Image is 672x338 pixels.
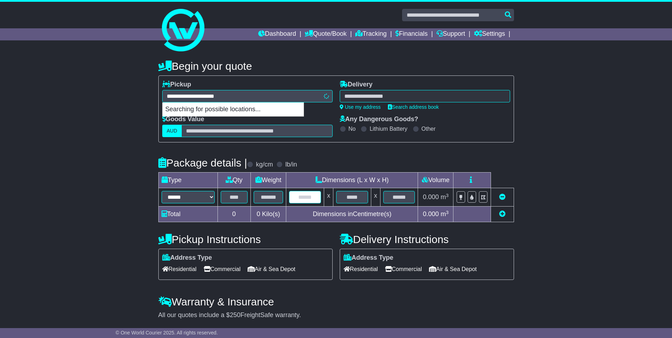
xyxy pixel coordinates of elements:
[158,207,218,222] td: Total
[344,254,394,262] label: Address Type
[230,311,241,319] span: 250
[371,188,380,207] td: x
[204,264,241,275] span: Commercial
[441,193,449,201] span: m
[305,28,346,40] a: Quote/Book
[286,173,418,188] td: Dimensions (L x W x H)
[162,264,197,275] span: Residential
[162,90,333,102] typeahead: Please provide city
[423,210,439,218] span: 0.000
[250,173,286,188] td: Weight
[162,116,204,123] label: Goods Value
[340,104,381,110] a: Use my address
[340,81,373,89] label: Delivery
[218,173,250,188] td: Qty
[388,104,439,110] a: Search address book
[258,28,296,40] a: Dashboard
[286,207,418,222] td: Dimensions in Centimetre(s)
[474,28,505,40] a: Settings
[250,207,286,222] td: Kilo(s)
[446,210,449,215] sup: 3
[349,125,356,132] label: No
[162,125,182,137] label: AUD
[355,28,386,40] a: Tracking
[158,157,247,169] h4: Package details |
[422,125,436,132] label: Other
[499,193,506,201] a: Remove this item
[285,161,297,169] label: lb/in
[395,28,428,40] a: Financials
[429,264,477,275] span: Air & Sea Depot
[344,264,378,275] span: Residential
[162,81,191,89] label: Pickup
[369,125,407,132] label: Lithium Battery
[446,193,449,198] sup: 3
[441,210,449,218] span: m
[158,311,514,319] div: All our quotes include a $ FreightSafe warranty.
[324,188,333,207] td: x
[163,103,304,116] p: Searching for possible locations...
[162,254,212,262] label: Address Type
[158,233,333,245] h4: Pickup Instructions
[248,264,295,275] span: Air & Sea Depot
[340,233,514,245] h4: Delivery Instructions
[158,173,218,188] td: Type
[418,173,453,188] td: Volume
[218,207,250,222] td: 0
[158,60,514,72] h4: Begin your quote
[256,210,260,218] span: 0
[436,28,465,40] a: Support
[499,210,506,218] a: Add new item
[423,193,439,201] span: 0.000
[158,296,514,308] h4: Warranty & Insurance
[385,264,422,275] span: Commercial
[256,161,273,169] label: kg/cm
[115,330,218,336] span: © One World Courier 2025. All rights reserved.
[340,116,418,123] label: Any Dangerous Goods?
